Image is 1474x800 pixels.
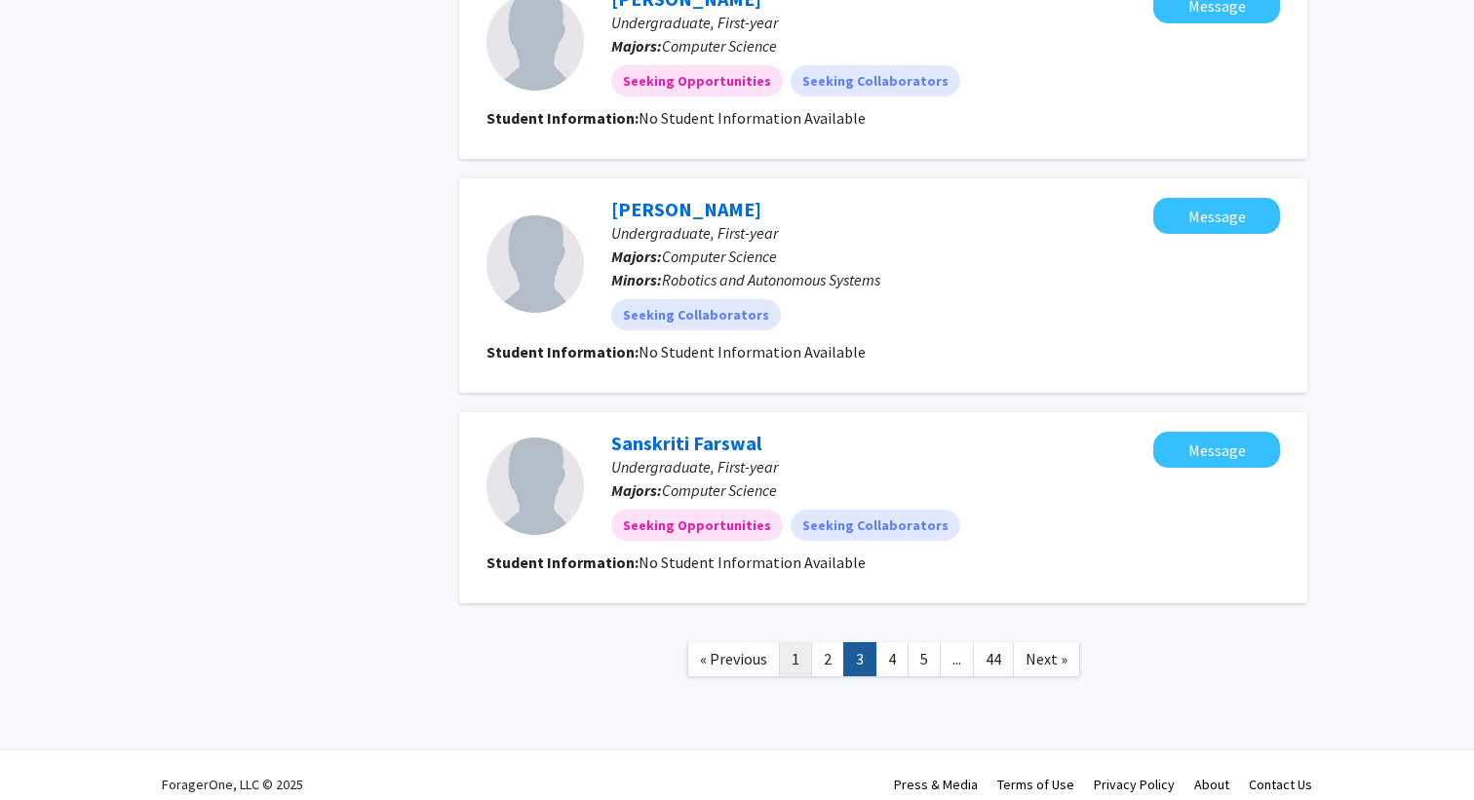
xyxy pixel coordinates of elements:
span: Robotics and Autonomous Systems [662,270,880,289]
button: Message Anika Thakur [1153,198,1280,234]
mat-chip: Seeking Collaborators [791,65,960,96]
span: Next » [1026,649,1067,668]
span: No Student Information Available [639,552,866,572]
iframe: Chat [15,712,83,785]
a: 3 [843,642,876,676]
b: Majors: [611,247,662,266]
a: Sanskriti Farswal [611,431,761,455]
span: Computer Science [662,480,777,500]
a: 44 [973,642,1014,676]
mat-chip: Seeking Collaborators [791,510,960,541]
a: Previous [687,642,780,676]
b: Majors: [611,36,662,56]
a: Next [1013,642,1080,676]
a: 2 [811,642,844,676]
b: Student Information: [486,108,639,128]
mat-chip: Seeking Collaborators [611,299,781,330]
b: Student Information: [486,342,639,362]
span: Computer Science [662,36,777,56]
b: Majors: [611,480,662,500]
span: « Previous [700,649,767,668]
span: Undergraduate, First-year [611,457,778,476]
span: Computer Science [662,247,777,266]
span: No Student Information Available [639,342,866,362]
a: Privacy Policy [1094,776,1175,793]
a: 1 [779,642,812,676]
a: Contact Us [1249,776,1312,793]
span: No Student Information Available [639,108,866,128]
b: Student Information: [486,552,639,572]
nav: Page navigation [459,623,1307,702]
button: Message Sanskriti Farswal [1153,432,1280,468]
b: Minors: [611,270,662,289]
span: Undergraduate, First-year [611,13,778,32]
a: [PERSON_NAME] [611,197,761,221]
a: About [1194,776,1229,793]
mat-chip: Seeking Opportunities [611,65,783,96]
span: Undergraduate, First-year [611,223,778,243]
span: ... [952,649,961,668]
a: 4 [875,642,909,676]
a: Press & Media [894,776,978,793]
a: 5 [908,642,941,676]
a: Terms of Use [997,776,1074,793]
mat-chip: Seeking Opportunities [611,510,783,541]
